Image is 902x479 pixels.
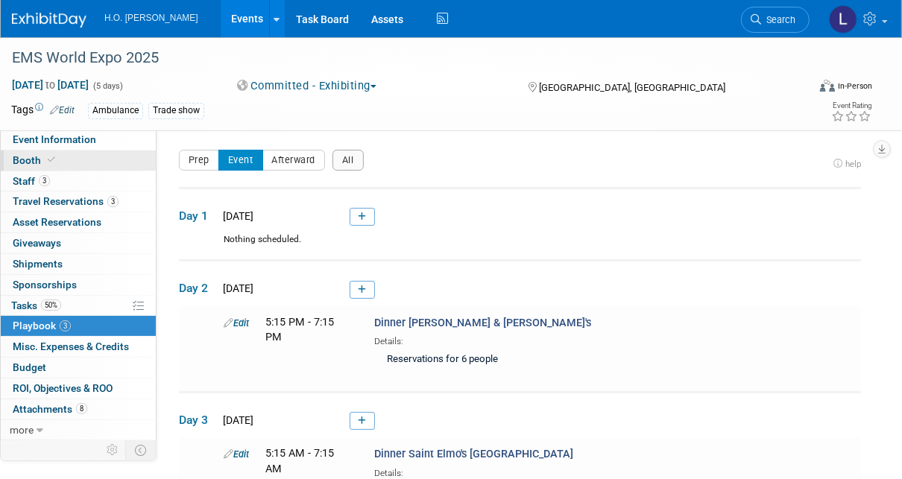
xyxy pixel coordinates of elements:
span: 3 [39,175,50,186]
td: Toggle Event Tabs [126,440,157,460]
div: Ambulance [88,103,143,118]
span: ROI, Objectives & ROO [13,382,113,394]
a: Travel Reservations3 [1,191,156,212]
span: 3 [60,320,71,332]
span: Budget [13,361,46,373]
div: Reservations for 6 people [374,348,678,372]
span: Asset Reservations [13,216,101,228]
button: Afterward [262,150,326,171]
a: more [1,420,156,440]
a: Playbook3 [1,316,156,336]
span: Travel Reservations [13,195,119,207]
span: Staff [13,175,50,187]
a: ROI, Objectives & ROO [1,378,156,399]
div: Event Format [748,77,873,100]
span: [DATE] [DATE] [11,78,89,92]
span: Day 3 [179,412,216,428]
span: Dinner [PERSON_NAME] & [PERSON_NAME]'s [374,317,591,329]
button: Committed - Exhibiting [232,78,382,94]
button: Prep [179,150,219,171]
span: Day 2 [179,280,216,296]
a: Tasks50% [1,296,156,316]
span: Sponsorships [13,279,77,291]
div: EMS World Expo 2025 [7,45,798,72]
span: 5:15 AM - 7:15 AM [265,447,334,475]
span: (5 days) [92,81,123,91]
button: Event [218,150,263,171]
span: 5:15 PM - 7:15 PM [265,316,334,343]
span: [DATE] [218,210,253,222]
a: Shipments [1,254,156,274]
td: Tags [11,102,75,119]
span: Dinner Saint Elmo's [GEOGRAPHIC_DATA] [374,448,573,460]
img: Lynda Howard [829,5,857,34]
span: 8 [76,403,87,414]
a: Budget [1,358,156,378]
span: Giveaways [13,237,61,249]
span: Event Information [13,133,96,145]
div: Trade show [148,103,204,118]
div: Details: [374,331,678,348]
a: Sponsorships [1,275,156,295]
div: In-Person [837,80,872,92]
span: 3 [107,196,119,207]
a: Edit [224,448,249,460]
a: Attachments8 [1,399,156,419]
span: Day 1 [179,208,216,224]
a: Booth [1,150,156,171]
span: help [845,159,861,169]
a: Edit [224,317,249,329]
span: more [10,424,34,436]
span: Playbook [13,320,71,332]
img: ExhibitDay [12,13,86,28]
a: Giveaways [1,233,156,253]
td: Personalize Event Tab Strip [100,440,126,460]
span: [DATE] [218,414,253,426]
span: Search [761,14,795,25]
span: to [43,79,57,91]
span: Shipments [13,258,63,270]
button: All [332,150,364,171]
span: [GEOGRAPHIC_DATA], [GEOGRAPHIC_DATA] [539,82,725,93]
img: Format-Inperson.png [820,80,835,92]
span: 50% [41,299,61,311]
span: Attachments [13,403,87,415]
div: Nothing scheduled. [179,233,861,259]
span: Misc. Expenses & Credits [13,340,129,352]
a: Asset Reservations [1,212,156,232]
span: Tasks [11,299,61,311]
span: [DATE] [218,282,253,294]
span: H.O. [PERSON_NAME] [104,13,198,23]
span: Booth [13,154,58,166]
div: Event Rating [831,102,871,110]
a: Misc. Expenses & Credits [1,337,156,357]
i: Booth reservation complete [48,156,55,164]
a: Edit [50,105,75,115]
a: Staff3 [1,171,156,191]
a: Event Information [1,130,156,150]
a: Search [741,7,810,33]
